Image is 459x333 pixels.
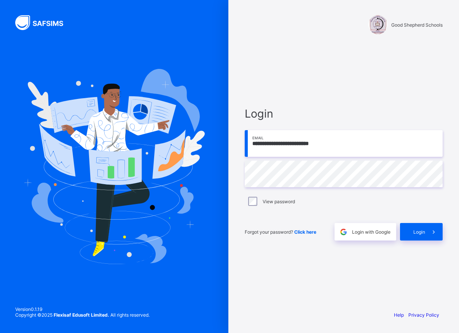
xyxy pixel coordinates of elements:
[408,312,439,318] a: Privacy Policy
[245,107,443,120] span: Login
[24,69,205,264] img: Hero Image
[413,229,425,235] span: Login
[245,229,316,235] span: Forgot your password?
[15,312,150,318] span: Copyright © 2025 All rights reserved.
[15,306,150,312] span: Version 0.1.19
[391,22,443,28] span: Good Shepherd Schools
[339,228,348,236] img: google.396cfc9801f0270233282035f929180a.svg
[394,312,404,318] a: Help
[54,312,109,318] strong: Flexisaf Edusoft Limited.
[263,199,295,204] label: View password
[352,229,390,235] span: Login with Google
[15,15,72,30] img: SAFSIMS Logo
[294,229,316,235] a: Click here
